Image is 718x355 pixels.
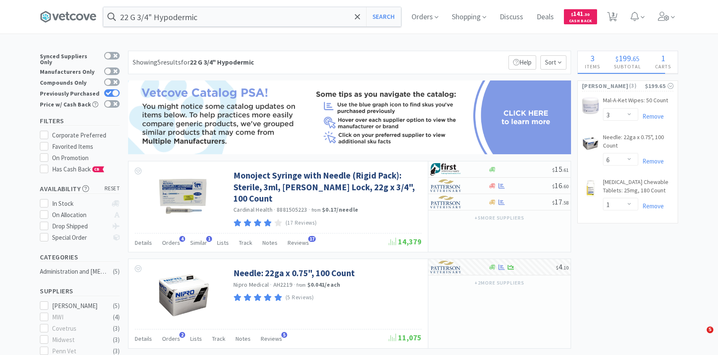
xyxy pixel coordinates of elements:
[162,239,180,246] span: Orders
[552,167,555,173] span: $
[564,5,597,28] a: $141.30Cash Back
[618,53,631,63] span: 199
[562,167,569,173] span: . 61
[52,335,104,345] div: Midwest
[533,13,557,21] a: Deals
[52,221,108,231] div: Drop Shipped
[262,239,278,246] span: Notes
[288,239,309,246] span: Reviews
[583,12,590,17] span: . 30
[638,202,664,210] a: Remove
[274,206,275,213] span: ·
[603,96,668,108] a: Mal-A-Ket Wipes: 50 Count
[616,54,618,63] span: $
[508,55,536,70] p: Help
[233,170,419,204] a: Monoject Syringe with Needle (Rigid Pack): Sterile, 3ml, [PERSON_NAME] Lock, 22g x 3/4", 100 Count
[281,332,287,338] span: 5
[607,54,648,62] div: .
[40,286,120,296] h5: Suppliers
[661,53,665,63] span: 1
[607,62,648,70] h4: Subtotal
[604,14,621,22] a: 3
[156,170,210,224] img: bc933fb48d7c4f46a17bcd7ac709a736_168885.jpeg
[389,237,422,246] span: 14,379
[261,335,282,342] span: Reviews
[212,335,225,342] span: Track
[206,236,212,242] span: 1
[552,200,555,206] span: $
[179,236,185,242] span: 4
[603,178,673,198] a: [MEDICAL_DATA] Chewable Tablets: 25mg, 180 Count
[93,167,101,172] span: CB
[105,184,120,193] span: reset
[430,196,462,208] img: f5e969b455434c6296c6d81ef179fa71_3.png
[113,312,120,322] div: ( 4 )
[689,326,710,347] iframe: Intercom live chat
[578,62,607,70] h4: Items
[113,335,120,345] div: ( 3 )
[277,206,307,213] span: 8881505223
[133,57,254,68] div: Showing 5 results
[603,133,673,153] a: Needle: 22ga x 0.75", 100 Count
[236,335,251,342] span: Notes
[52,233,108,243] div: Special Order
[40,184,120,194] h5: Availability
[113,301,120,311] div: ( 5 )
[52,199,108,209] div: In Stock
[556,264,558,271] span: $
[470,212,529,224] button: +5more suppliers
[556,262,569,272] span: 4
[309,206,310,213] span: ·
[552,164,569,174] span: 15
[233,206,273,213] a: Cardinal Health
[582,135,599,152] img: 9c69e4706eb346dd8039d562181820eb_51867.jpeg
[40,78,100,86] div: Compounds Only
[552,181,569,190] span: 16
[40,52,100,65] div: Synced Suppliers Only
[190,58,254,66] strong: 22 G 3/4" Hypodermic
[179,332,185,338] span: 2
[366,7,401,26] button: Search
[52,312,104,322] div: MWI
[286,293,314,302] p: (5 Reviews)
[430,163,462,176] img: 67d67680309e4a0bb49a5ff0391dcc42_6.png
[162,335,180,342] span: Orders
[239,239,252,246] span: Track
[582,97,599,114] img: 69116df79dca44c58f94b7f73ff15d8d_76180.jpeg
[540,55,566,70] span: Sort
[569,19,592,24] span: Cash Back
[389,333,422,342] span: 11,075
[562,200,569,206] span: . 58
[582,180,599,197] img: 42c0f328ff0944a8a59c329f0cdba826_55381.jpeg
[496,13,527,21] a: Discuss
[52,142,120,152] div: Favorited Items
[552,197,569,207] span: 17
[135,335,152,342] span: Details
[40,116,120,126] h5: Filters
[638,112,664,120] a: Remove
[128,80,571,154] img: 08edbb005b234df882a22db34cb3bd36.png
[562,264,569,271] span: . 10
[40,252,120,262] h5: Categories
[40,67,100,75] div: Manufacturers Only
[233,267,355,279] a: Needle: 22ga x 0.75", 100 Count
[307,281,341,288] strong: $0.041 / each
[233,281,269,288] a: Nipro Medical
[633,54,639,63] span: 65
[113,267,120,277] div: ( 5 )
[308,236,316,242] span: 17
[103,7,401,26] input: Search by item, sku, manufacturer, ingredient, size...
[135,239,152,246] span: Details
[312,207,321,213] span: from
[430,179,462,192] img: f5e969b455434c6296c6d81ef179fa71_3.png
[571,12,573,17] span: $
[52,165,105,173] span: Has Cash Back
[190,335,202,342] span: Lists
[707,326,713,333] span: 5
[648,62,678,70] h4: Carts
[322,206,358,213] strong: $0.17 / needle
[181,58,254,66] span: for
[430,261,462,273] img: f5e969b455434c6296c6d81ef179fa71_3.png
[40,100,100,107] div: Price w/ Cash Back
[293,281,295,288] span: ·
